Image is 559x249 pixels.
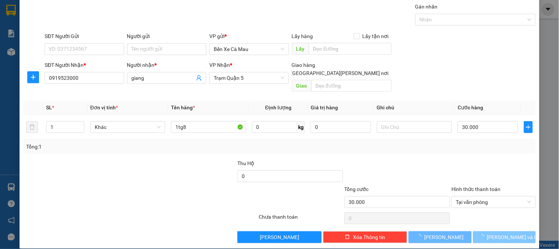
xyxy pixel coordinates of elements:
label: Gán nhãn [415,4,438,10]
span: Đơn vị tính [90,105,118,110]
span: Giá trị hàng [311,105,338,110]
div: SĐT Người Nhận [45,61,124,69]
span: Lấy [292,43,309,55]
button: deleteXóa Thông tin [323,231,407,243]
span: user-add [196,75,202,81]
span: Tên hàng [171,105,195,110]
span: VP Nhận [209,62,230,68]
span: Lấy hàng [292,33,313,39]
span: [PERSON_NAME] [260,233,299,241]
span: Xóa Thông tin [353,233,385,241]
div: Người nhận [127,61,206,69]
span: plus [28,74,39,80]
span: Giao hàng [292,62,315,68]
input: VD: Bàn, Ghế [171,121,246,133]
span: Thu Hộ [237,160,254,166]
input: Ghi Chú [377,121,452,133]
button: delete [26,121,38,133]
input: Dọc đường [311,80,392,92]
button: plus [27,71,39,83]
span: Giao [292,80,311,92]
span: Cước hàng [458,105,483,110]
button: [PERSON_NAME] [237,231,321,243]
div: VP gửi [209,32,289,40]
input: Dọc đường [309,43,392,55]
div: SĐT Người Gửi [45,32,124,40]
span: [PERSON_NAME] [425,233,464,241]
span: plus [524,124,532,130]
div: Người gửi [127,32,206,40]
span: delete [345,234,350,240]
th: Ghi chú [374,100,455,115]
span: Tại văn phòng [456,197,531,208]
label: Hình thức thanh toán [451,186,500,192]
span: loading [416,234,425,239]
span: Định lượng [265,105,291,110]
span: Trạm Quận 5 [214,72,284,83]
span: [PERSON_NAME] và In [487,233,539,241]
span: kg [297,121,305,133]
span: Bến Xe Cà Mau [214,44,284,55]
span: Lấy tận nơi [360,32,392,40]
div: Chưa thanh toán [258,213,343,226]
span: Khác [95,122,161,133]
button: [PERSON_NAME] và In [473,231,536,243]
span: Tổng cước [345,186,369,192]
div: Tổng: 1 [26,143,216,151]
span: SL [46,105,52,110]
button: plus [524,121,533,133]
span: loading [479,234,487,239]
input: 0 [311,121,371,133]
button: [PERSON_NAME] [409,231,471,243]
span: [GEOGRAPHIC_DATA][PERSON_NAME] nơi [288,69,392,77]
